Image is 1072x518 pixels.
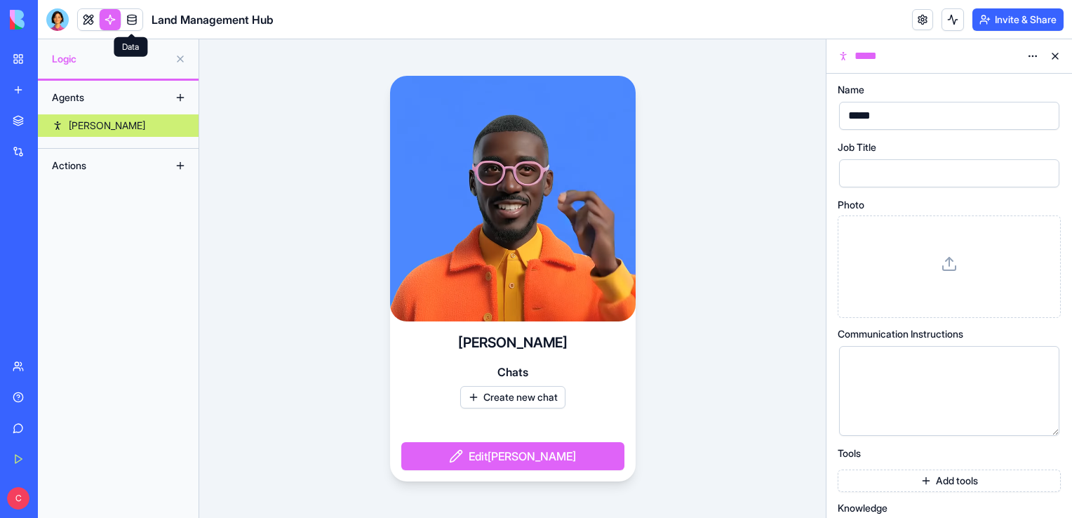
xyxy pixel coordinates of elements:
[45,154,157,177] div: Actions
[460,386,565,409] button: Create new chat
[838,470,1061,492] button: Add tools
[838,503,887,513] span: Knowledge
[10,10,97,29] img: logo
[114,37,147,57] div: Data
[838,449,861,458] span: Tools
[972,8,1064,31] button: Invite & Share
[52,52,169,66] span: Logic
[838,142,876,152] span: Job Title
[38,114,199,137] a: [PERSON_NAME]
[838,329,963,339] span: Communication Instructions
[497,364,528,380] span: Chats
[69,119,145,133] div: [PERSON_NAME]
[838,85,864,95] span: Name
[401,442,624,470] button: Edit[PERSON_NAME]
[45,86,157,109] div: Agents
[458,333,568,352] h4: [PERSON_NAME]
[838,200,864,210] span: Photo
[152,11,274,28] span: Land Management Hub
[7,487,29,510] span: C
